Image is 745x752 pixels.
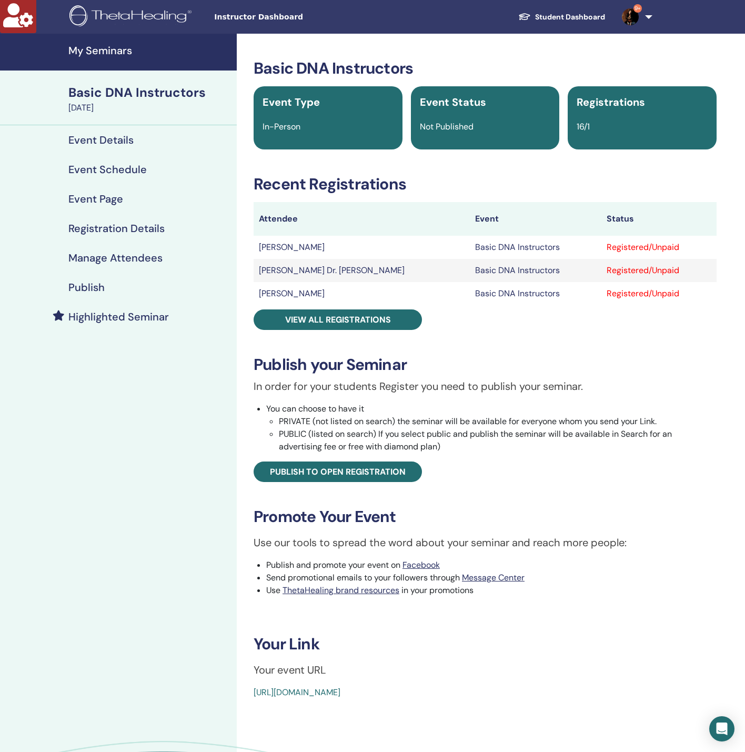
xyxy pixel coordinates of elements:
a: [URL][DOMAIN_NAME] [254,687,340,698]
span: Event Status [420,95,486,109]
a: Basic DNA Instructors[DATE] [62,84,237,114]
span: View all registrations [285,314,391,325]
li: PRIVATE (not listed on search) the seminar will be available for everyone whom you send your Link. [279,415,717,428]
h3: Basic DNA Instructors [254,59,717,78]
a: View all registrations [254,309,422,330]
span: Registrations [577,95,645,109]
a: Student Dashboard [510,7,613,27]
p: Use our tools to spread the word about your seminar and reach more people: [254,535,717,550]
div: Open Intercom Messenger [709,716,734,741]
span: Event Type [263,95,320,109]
td: [PERSON_NAME] [254,236,470,259]
h4: Registration Details [68,222,165,235]
th: Event [470,202,601,236]
a: ThetaHealing brand resources [283,585,399,596]
div: Registered/Unpaid [607,264,711,277]
a: Publish to open registration [254,462,422,482]
li: Use in your promotions [266,584,717,597]
div: Basic DNA Instructors [68,84,230,102]
h4: Event Page [68,193,123,205]
td: Basic DNA Instructors [470,282,601,305]
th: Attendee [254,202,470,236]
div: Registered/Unpaid [607,241,711,254]
li: Send promotional emails to your followers through [266,571,717,584]
p: In order for your students Register you need to publish your seminar. [254,378,717,394]
h3: Recent Registrations [254,175,717,194]
h3: Promote Your Event [254,507,717,526]
div: [DATE] [68,102,230,114]
h4: My Seminars [68,44,230,57]
td: Basic DNA Instructors [470,236,601,259]
img: logo.png [69,5,195,29]
li: PUBLIC (listed on search) If you select public and publish the seminar will be available in Searc... [279,428,717,453]
a: Message Center [462,572,525,583]
h3: Publish your Seminar [254,355,717,374]
td: [PERSON_NAME] Dr. [PERSON_NAME] [254,259,470,282]
span: 16/1 [577,121,590,132]
p: Your event URL [254,662,717,678]
li: Publish and promote your event on [266,559,717,571]
span: In-Person [263,121,300,132]
h4: Event Details [68,134,134,146]
td: Basic DNA Instructors [470,259,601,282]
span: Instructor Dashboard [214,12,372,23]
th: Status [601,202,717,236]
span: 9+ [633,4,642,13]
a: Facebook [402,559,440,570]
li: You can choose to have it [266,403,717,453]
img: default.jpg [622,8,639,25]
img: graduation-cap-white.svg [518,12,531,21]
span: Not Published [420,121,474,132]
h4: Highlighted Seminar [68,310,169,323]
h4: Event Schedule [68,163,147,176]
h3: Your Link [254,635,717,654]
td: [PERSON_NAME] [254,282,470,305]
div: Registered/Unpaid [607,287,711,300]
span: Publish to open registration [270,466,406,477]
h4: Publish [68,281,105,294]
h4: Manage Attendees [68,252,163,264]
